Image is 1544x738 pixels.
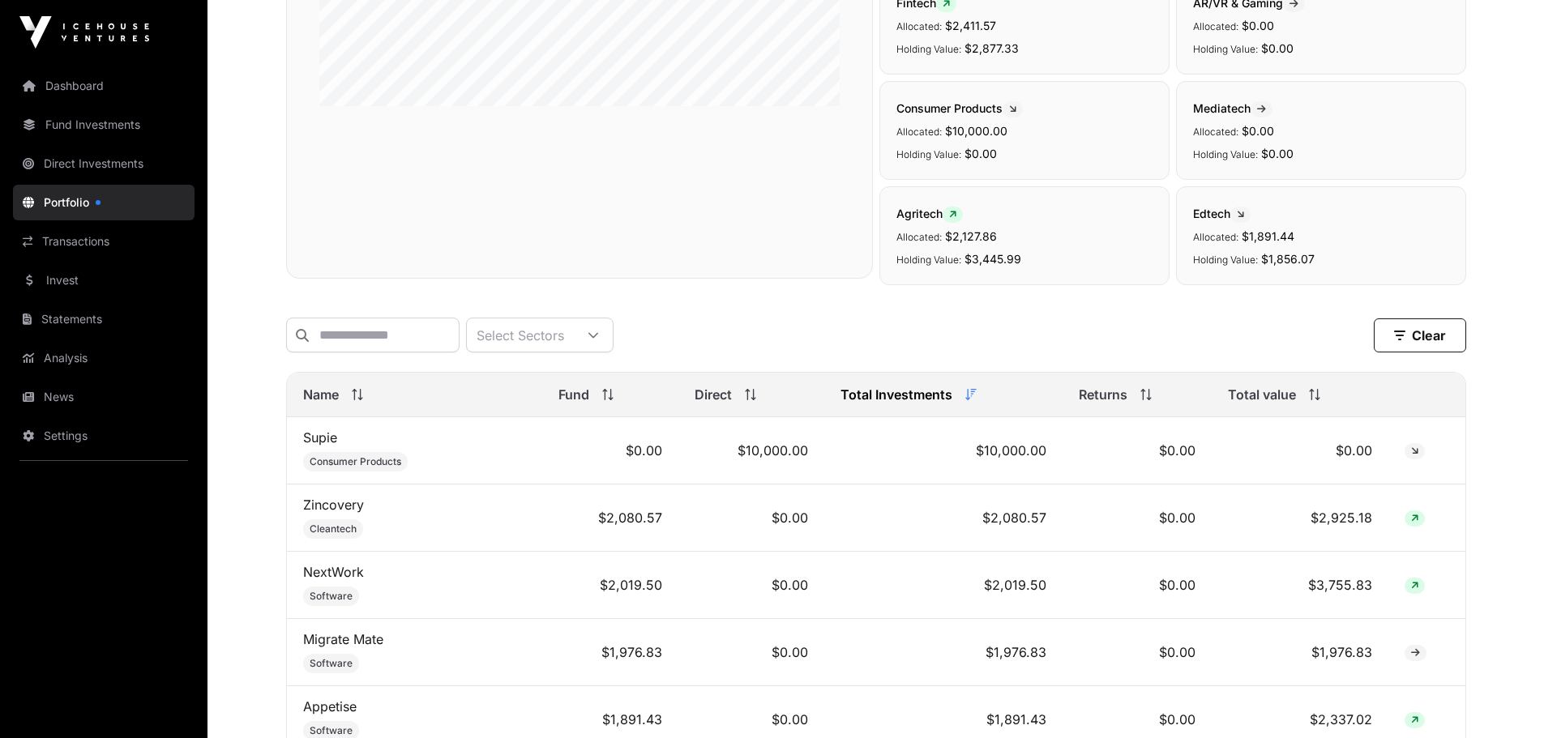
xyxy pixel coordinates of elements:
span: $2,411.57 [945,19,996,32]
span: Cleantech [310,523,357,535]
td: $10,000.00 [678,417,824,484]
span: Allocated: [896,20,942,32]
td: $2,019.50 [824,552,1063,619]
td: $1,976.83 [542,619,678,686]
span: $1,891.44 [1242,229,1294,243]
a: News [13,379,195,415]
span: $3,445.99 [964,252,1021,266]
span: Allocated: [896,231,942,243]
td: $2,019.50 [542,552,678,619]
td: $0.00 [542,417,678,484]
span: Holding Value: [1193,43,1258,55]
span: $0.00 [964,147,997,160]
a: Direct Investments [13,146,195,181]
a: Transactions [13,224,195,259]
td: $0.00 [1212,417,1388,484]
span: Mediatech [1193,101,1272,115]
td: $1,976.83 [824,619,1063,686]
span: Allocated: [1193,20,1238,32]
td: $2,080.57 [542,484,678,552]
span: Total value [1228,385,1296,404]
img: Icehouse Ventures Logo [19,16,149,49]
span: $1,856.07 [1261,252,1315,266]
span: Software [310,724,353,737]
span: Consumer Products [896,101,1023,115]
td: $0.00 [678,484,824,552]
td: $0.00 [1063,552,1212,619]
span: Allocated: [1193,126,1238,138]
td: $1,976.83 [1212,619,1388,686]
a: Migrate Mate [303,631,383,647]
span: $10,000.00 [945,124,1007,138]
a: Dashboard [13,68,195,104]
a: Fund Investments [13,107,195,143]
span: Returns [1079,385,1127,404]
iframe: Chat Widget [1463,660,1544,738]
a: Supie [303,429,337,446]
span: Holding Value: [896,254,961,266]
td: $0.00 [678,619,824,686]
button: Clear [1374,318,1466,352]
td: $0.00 [1063,484,1212,552]
td: $10,000.00 [824,417,1063,484]
a: Analysis [13,340,195,376]
span: $0.00 [1261,41,1294,55]
span: Holding Value: [1193,148,1258,160]
span: Edtech [1193,207,1251,220]
a: Appetise [303,698,357,715]
td: $0.00 [1063,417,1212,484]
a: Portfolio [13,185,195,220]
td: $3,755.83 [1212,552,1388,619]
span: Direct [695,385,732,404]
span: Agritech [896,207,963,220]
div: Select Sectors [467,318,574,352]
span: Holding Value: [896,43,961,55]
td: $0.00 [678,552,824,619]
span: Software [310,657,353,670]
span: Fund [558,385,589,404]
span: Software [310,590,353,603]
span: Consumer Products [310,455,401,468]
span: $2,877.33 [964,41,1019,55]
a: Settings [13,418,195,454]
a: NextWork [303,564,364,580]
span: Allocated: [896,126,942,138]
td: $2,080.57 [824,484,1063,552]
span: $0.00 [1242,19,1274,32]
span: $0.00 [1242,124,1274,138]
a: Statements [13,301,195,337]
td: $0.00 [1063,619,1212,686]
a: Invest [13,262,195,298]
span: Allocated: [1193,231,1238,243]
span: Holding Value: [1193,254,1258,266]
span: Holding Value: [896,148,961,160]
span: Name [303,385,339,404]
span: $0.00 [1261,147,1294,160]
span: $2,127.86 [945,229,997,243]
span: Total Investments [840,385,952,404]
td: $2,925.18 [1212,484,1388,552]
a: Zincovery [303,497,364,513]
